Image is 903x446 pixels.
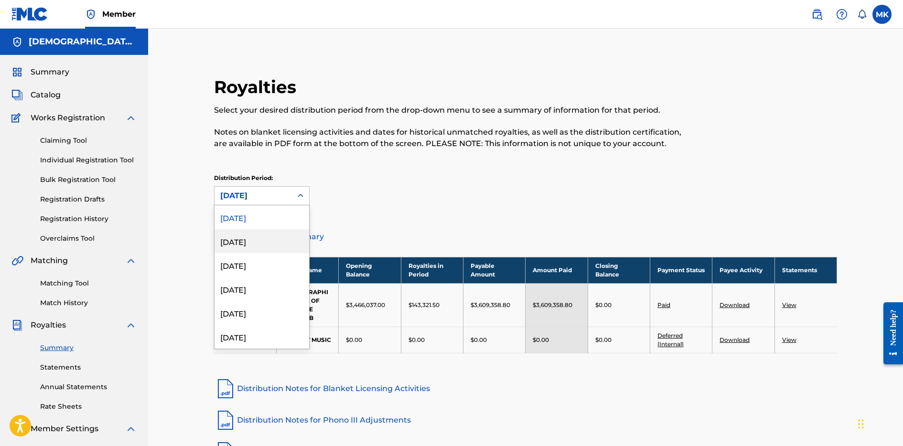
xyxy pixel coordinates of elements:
[215,253,309,277] div: [DATE]
[214,377,237,400] img: pdf
[533,301,572,309] p: $3,609,358.80
[855,400,903,446] iframe: Chat Widget
[215,277,309,301] div: [DATE]
[11,36,23,48] img: Accounts
[471,301,510,309] p: $3,609,358.80
[533,336,549,344] p: $0.00
[40,278,137,288] a: Matching Tool
[125,423,137,435] img: expand
[31,89,61,101] span: Catalog
[11,89,23,101] img: Catalog
[526,257,588,283] th: Amount Paid
[346,336,362,344] p: $0.00
[346,301,385,309] p: $3,466,037.00
[40,136,137,146] a: Claiming Tool
[125,255,137,266] img: expand
[595,301,612,309] p: $0.00
[876,295,903,372] iframe: Resource Center
[408,301,440,309] p: $143,321.50
[31,112,105,124] span: Works Registration
[774,257,837,283] th: Statements
[220,190,286,202] div: [DATE]
[858,410,864,438] div: Drag
[11,255,23,266] img: Matching
[214,105,694,116] p: Select your desired distribution period from the drop-down menu to see a summary of information f...
[215,205,309,229] div: [DATE]
[214,409,237,432] img: pdf
[811,9,823,20] img: search
[11,319,23,331] img: Royalties
[125,319,137,331] img: expand
[11,7,48,21] img: MLC Logo
[40,298,137,308] a: Match History
[31,66,69,78] span: Summary
[125,112,137,124] img: expand
[215,325,309,349] div: [DATE]
[40,214,137,224] a: Registration History
[782,336,796,343] a: View
[102,9,136,20] span: Member
[588,257,650,283] th: Closing Balance
[832,5,851,24] div: Help
[471,336,487,344] p: $0.00
[85,9,97,20] img: Top Rightsholder
[657,332,684,348] a: Deferred (Internal)
[657,301,670,308] a: Paid
[595,336,612,344] p: $0.00
[782,301,796,308] a: View
[214,76,301,98] h2: Royalties
[408,336,425,344] p: $0.00
[872,5,892,24] div: User Menu
[40,194,137,204] a: Registration Drafts
[463,257,525,283] th: Payable Amount
[40,402,137,412] a: Rate Sheets
[40,234,137,244] a: Overclaims Tool
[40,175,137,185] a: Bulk Registration Tool
[11,66,69,78] a: SummarySummary
[29,36,137,47] h5: LADY OF THE LAKE MUSIC AB
[720,336,750,343] a: Download
[40,343,137,353] a: Summary
[214,174,310,182] p: Distribution Period:
[11,112,24,124] img: Works Registration
[214,377,837,400] a: Distribution Notes for Blanket Licensing Activities
[31,319,66,331] span: Royalties
[215,229,309,253] div: [DATE]
[339,257,401,283] th: Opening Balance
[214,225,837,248] a: Distribution Summary
[401,257,463,283] th: Royalties in Period
[215,301,309,325] div: [DATE]
[40,382,137,392] a: Annual Statements
[807,5,827,24] a: Public Search
[40,362,137,372] a: Statements
[11,66,23,78] img: Summary
[720,301,750,308] a: Download
[11,89,61,101] a: CatalogCatalog
[836,9,848,20] img: help
[857,10,867,19] div: Notifications
[712,257,774,283] th: Payee Activity
[31,423,98,435] span: Member Settings
[214,127,694,149] p: Notes on blanket licensing activities and dates for historical unmatched royalties, as well as th...
[650,257,712,283] th: Payment Status
[40,155,137,165] a: Individual Registration Tool
[214,409,837,432] a: Distribution Notes for Phono III Adjustments
[31,255,68,266] span: Matching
